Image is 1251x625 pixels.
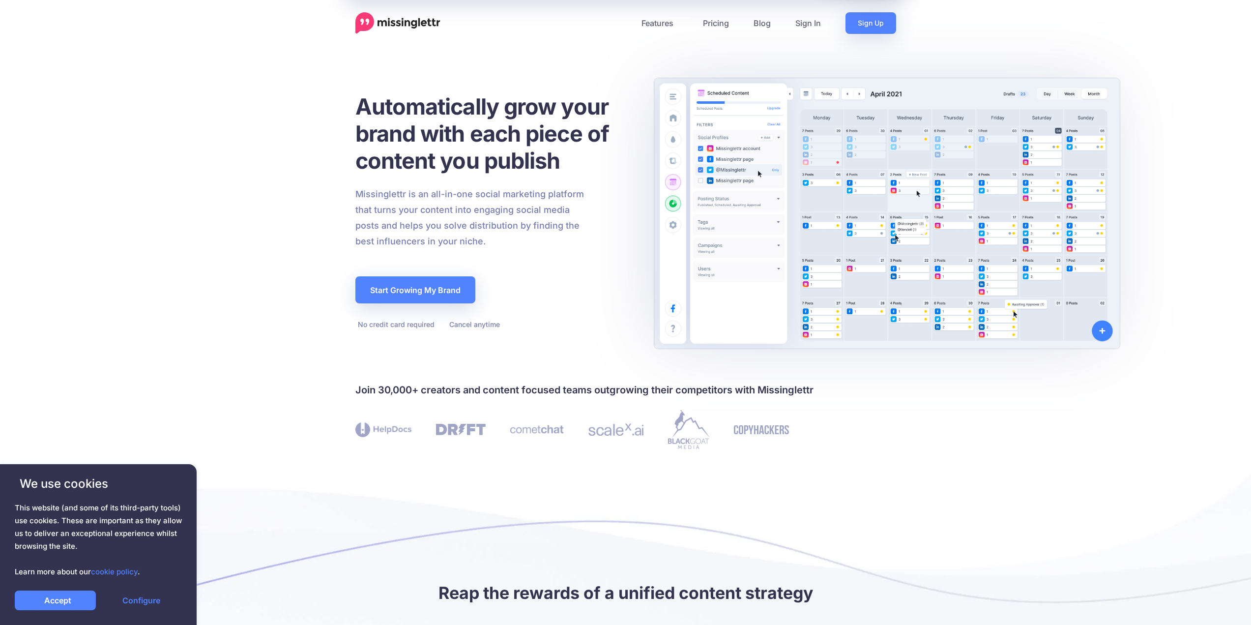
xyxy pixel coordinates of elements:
[355,382,896,398] h4: Join 30,000+ creators and content focused teams outgrowing their competitors with Missinglettr
[355,582,896,604] h2: Reap the rewards of a unified content strategy
[355,12,440,34] a: Home
[845,12,896,34] a: Sign Up
[15,502,182,578] span: This website (and some of its third-party tools) use cookies. These are important as they allow u...
[691,12,741,34] a: Pricing
[15,475,182,492] span: We use cookies
[355,186,584,249] p: Missinglettr is an all-in-one social marketing platform that turns your content into engaging soc...
[101,591,182,610] a: Configure
[741,12,783,34] a: Blog
[783,12,833,34] a: Sign In
[629,12,691,34] a: Features
[355,93,633,174] h1: Automatically grow your brand with each piece of content you publish
[91,567,138,576] a: cookie policy
[355,276,475,303] a: Start Growing My Brand
[15,591,96,610] a: Accept
[447,318,500,330] li: Cancel anytime
[355,318,435,330] li: No credit card required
